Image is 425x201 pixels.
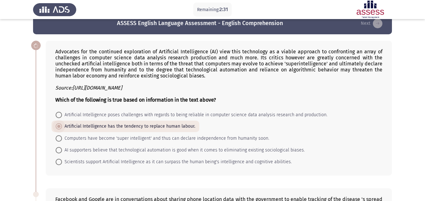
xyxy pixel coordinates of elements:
img: Assess Talent Management logo [33,1,76,18]
i: Source:[URL][DOMAIN_NAME] [55,85,122,91]
span: AI supporters believe that technological automation is good when it comes to eliminating existing... [62,146,305,154]
span: Artificial Intelligence has the tendency to replace human labour. [62,123,195,130]
h3: ASSESS English Language Assessment - English Comprehension [117,19,283,27]
div: Advocates for the continued exploration of Artificial Intelligence (AI) view this technology as a... [55,49,382,103]
b: Which of the following is true based on information in the text above? [55,97,216,103]
button: load next page [359,18,384,29]
p: Remaining: [197,6,228,14]
span: Artificial Intelligence poses challenges with regards to being reliable in computer science data ... [62,111,327,119]
span: Computers have become 'super intelligent' and thus can declare independence from humanity soon. [62,135,269,142]
span: Scientists support Artificial Intelligence as it can surpass the human being's intelligence and c... [62,158,292,166]
span: 2:31 [219,6,228,12]
img: Assessment logo of ASSESS English Advanced [349,1,392,18]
